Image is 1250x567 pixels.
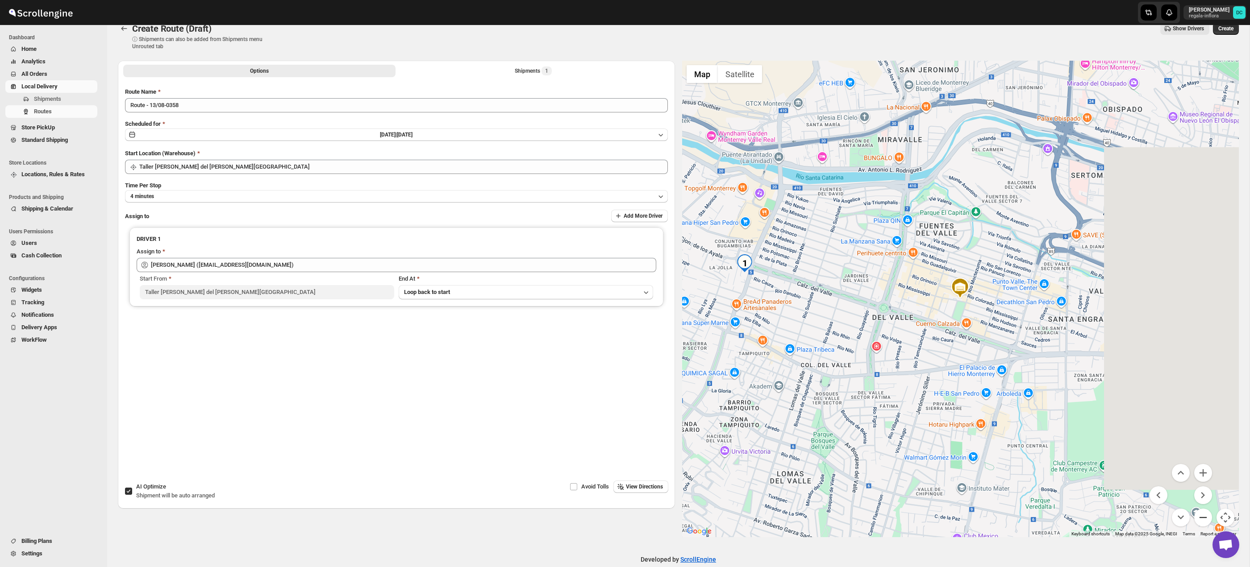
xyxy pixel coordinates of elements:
button: Shipping & Calendar [5,203,97,215]
span: [DATE] | [380,132,397,138]
button: Move right [1194,486,1212,504]
button: Show street map [687,65,718,83]
span: Shipment will be auto arranged [136,492,215,499]
div: End At [399,274,653,283]
div: Shipments [515,66,552,75]
button: Keyboard shortcuts [1071,531,1110,537]
input: Search location [139,160,668,174]
button: Tracking [5,296,97,309]
button: Analytics [5,55,97,68]
span: 4 minutes [130,193,154,200]
div: 1 [736,254,754,272]
span: View Directions [626,483,663,490]
span: Routes [34,108,52,115]
button: All Route Options [123,65,396,77]
button: Show Drivers [1160,22,1209,35]
span: Widgets [21,286,42,293]
button: Locations, Rules & Rates [5,168,97,181]
button: Users [5,237,97,249]
span: Map data ©2025 Google, INEGI [1115,531,1177,536]
img: Google [684,526,714,537]
button: Notifications [5,309,97,321]
span: Store Locations [9,159,101,166]
span: Start Location (Warehouse) [125,150,196,157]
span: AI Optimize [136,483,166,490]
input: Search assignee [151,258,656,272]
span: Products and Shipping [9,194,101,201]
span: Locations, Rules & Rates [21,171,85,178]
button: Add More Driver [611,210,668,222]
span: Assign to [125,213,149,219]
button: Billing Plans [5,535,97,547]
p: [PERSON_NAME] [1189,6,1229,13]
button: Selected Shipments [397,65,670,77]
button: Routes [118,22,130,35]
span: Scheduled for [125,120,161,127]
button: Cash Collection [5,249,97,262]
button: Loop back to start [399,285,653,299]
a: Report a map error [1200,531,1236,536]
button: User menu [1183,5,1246,20]
button: Delivery Apps [5,321,97,334]
span: Shipping & Calendar [21,205,73,212]
span: Users Permissions [9,228,101,235]
text: DC [1236,10,1242,16]
button: Map camera controls [1217,509,1234,526]
p: ⓘ Shipments can also be added from Shipments menu Unrouted tab [132,36,273,50]
button: WorkFlow [5,334,97,346]
span: Options [250,67,269,74]
div: Assign to [137,247,161,256]
span: Shipments [34,95,61,102]
button: Zoom in [1194,464,1212,482]
span: Users [21,240,37,246]
span: Standard Shipping [21,137,68,143]
a: Open this area in Google Maps (opens a new window) [684,526,714,537]
span: Configurations [9,275,101,282]
span: Home [21,46,37,52]
span: Billing Plans [21,538,52,544]
span: Dashboard [9,34,101,41]
span: Add More Driver [624,212,662,219]
button: Settings [5,547,97,560]
button: Shipments [5,93,97,105]
span: Route Name [125,88,156,95]
button: 4 minutes [125,190,668,203]
button: Show satellite imagery [718,65,762,83]
img: ScrollEngine [7,1,74,24]
button: Create [1213,22,1239,35]
button: Widgets [5,284,97,296]
span: All Orders [21,70,47,77]
span: Cash Collection [21,252,62,259]
button: [DATE]|[DATE] [125,128,668,141]
button: Move up [1172,464,1190,482]
span: Delivery Apps [21,324,57,331]
span: Create [1218,25,1233,32]
span: Analytics [21,58,46,65]
a: Open chat [1212,531,1239,558]
p: Developed by [641,555,716,564]
span: DAVID CORONADO [1233,6,1246,19]
span: Tracking [21,299,44,306]
span: [DATE] [397,132,412,138]
span: Settings [21,550,42,557]
button: View Directions [613,480,668,493]
span: Notifications [21,311,54,318]
button: Zoom out [1194,509,1212,526]
button: Routes [5,105,97,118]
span: Create Route (Draft) [132,23,212,34]
span: WorkFlow [21,336,47,343]
button: Move down [1172,509,1190,526]
span: Time Per Stop [125,182,161,189]
div: All Route Options [118,80,675,414]
span: Avoid Tolls [581,483,609,490]
button: All Orders [5,68,97,80]
span: Store PickUp [21,124,55,131]
span: 1 [545,67,548,74]
span: Show Drivers [1173,25,1204,32]
span: Loop back to start [404,289,450,295]
input: Eg: Bengaluru Route [125,98,668,112]
span: Start From [140,275,167,282]
a: ScrollEngine [680,556,716,563]
span: Local Delivery [21,83,58,90]
a: Terms [1183,531,1195,536]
